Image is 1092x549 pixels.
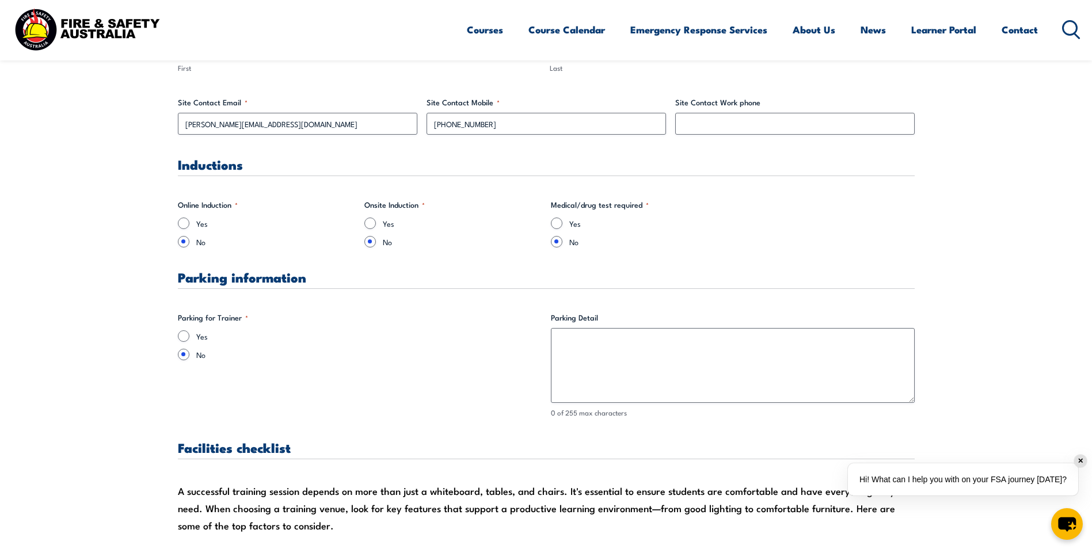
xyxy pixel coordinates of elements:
label: Parking Detail [551,312,915,323]
label: No [569,236,728,247]
label: Yes [196,218,355,229]
label: Yes [569,218,728,229]
label: Site Contact Email [178,97,417,108]
label: Last [550,63,915,74]
a: Learner Portal [911,14,976,45]
legend: Parking for Trainer [178,312,248,323]
label: No [196,349,542,360]
legend: Medical/drug test required [551,199,649,211]
label: Site Contact Work phone [675,97,915,108]
h3: Parking information [178,270,915,284]
div: A successful training session depends on more than just a whiteboard, tables, and chairs. It's es... [178,482,915,534]
label: Site Contact Mobile [427,97,666,108]
a: Contact [1002,14,1038,45]
a: Course Calendar [528,14,605,45]
label: Yes [383,218,542,229]
button: chat-button [1051,508,1083,540]
legend: Onsite Induction [364,199,425,211]
a: Courses [467,14,503,45]
div: Hi! What can I help you with on your FSA journey [DATE]? [848,463,1078,495]
label: No [196,236,355,247]
div: ✕ [1074,455,1087,467]
legend: Online Induction [178,199,238,211]
h3: Facilities checklist [178,441,915,454]
a: Emergency Response Services [630,14,767,45]
div: 0 of 255 max characters [551,407,915,418]
a: News [861,14,886,45]
label: First [178,63,543,74]
label: No [383,236,542,247]
a: About Us [793,14,835,45]
label: Yes [196,330,542,342]
h3: Inductions [178,158,915,171]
